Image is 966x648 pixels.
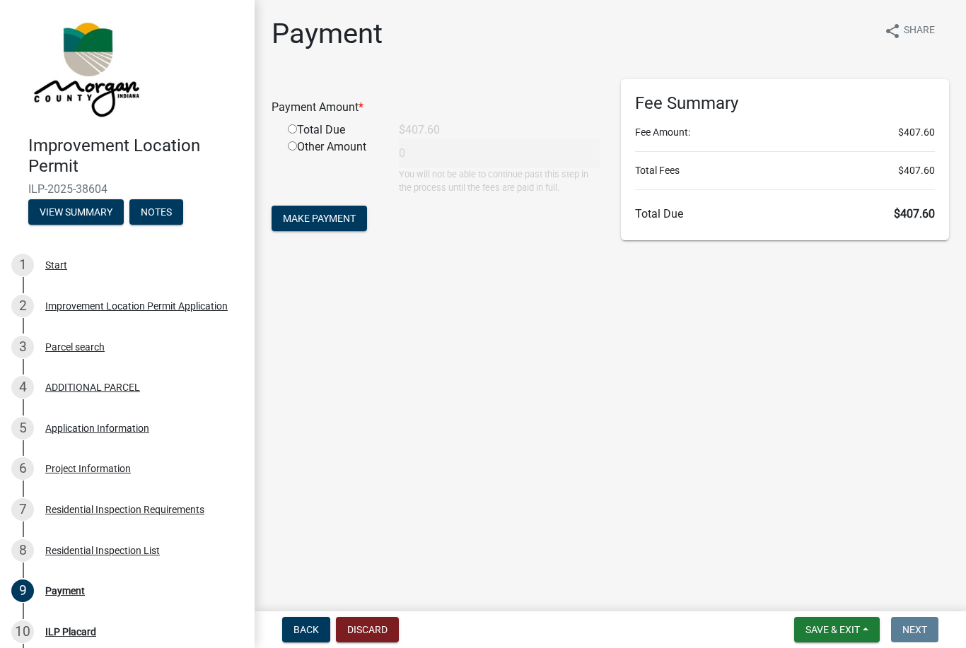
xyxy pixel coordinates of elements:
[635,207,935,220] h6: Total Due
[898,125,935,140] span: $407.60
[11,620,34,643] div: 10
[45,342,105,352] div: Parcel search
[45,464,131,473] div: Project Information
[277,122,388,139] div: Total Due
[261,99,610,116] div: Payment Amount
[129,207,183,218] wm-modal-confirm: Notes
[11,295,34,317] div: 2
[894,207,935,220] span: $407.60
[11,417,34,440] div: 5
[904,23,935,40] span: Share
[45,382,140,392] div: ADDITIONAL PARCEL
[28,199,124,225] button: View Summary
[635,163,935,178] li: Total Fees
[898,163,935,178] span: $407.60
[129,199,183,225] button: Notes
[805,624,860,635] span: Save & Exit
[45,301,228,311] div: Improvement Location Permit Application
[635,93,935,114] h6: Fee Summary
[45,546,160,555] div: Residential Inspection List
[884,23,901,40] i: share
[28,207,124,218] wm-modal-confirm: Summary
[794,617,880,642] button: Save & Exit
[45,505,204,514] div: Residential Inspection Requirements
[45,423,149,433] div: Application Information
[873,17,946,45] button: shareShare
[11,336,34,358] div: 3
[45,586,85,596] div: Payment
[902,624,927,635] span: Next
[282,617,330,642] button: Back
[272,17,383,51] h1: Payment
[11,539,34,562] div: 8
[272,206,367,231] button: Make Payment
[11,254,34,276] div: 1
[11,376,34,399] div: 4
[28,182,226,196] span: ILP-2025-38604
[336,617,399,642] button: Discard
[277,139,388,194] div: Other Amount
[28,136,243,177] h4: Improvement Location Permit
[28,15,142,121] img: Morgan County, Indiana
[11,498,34,521] div: 7
[11,579,34,602] div: 9
[11,457,34,480] div: 6
[45,260,67,270] div: Start
[283,213,356,224] span: Make Payment
[891,617,938,642] button: Next
[45,627,96,637] div: ILP Placard
[635,125,935,140] li: Fee Amount:
[293,624,319,635] span: Back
